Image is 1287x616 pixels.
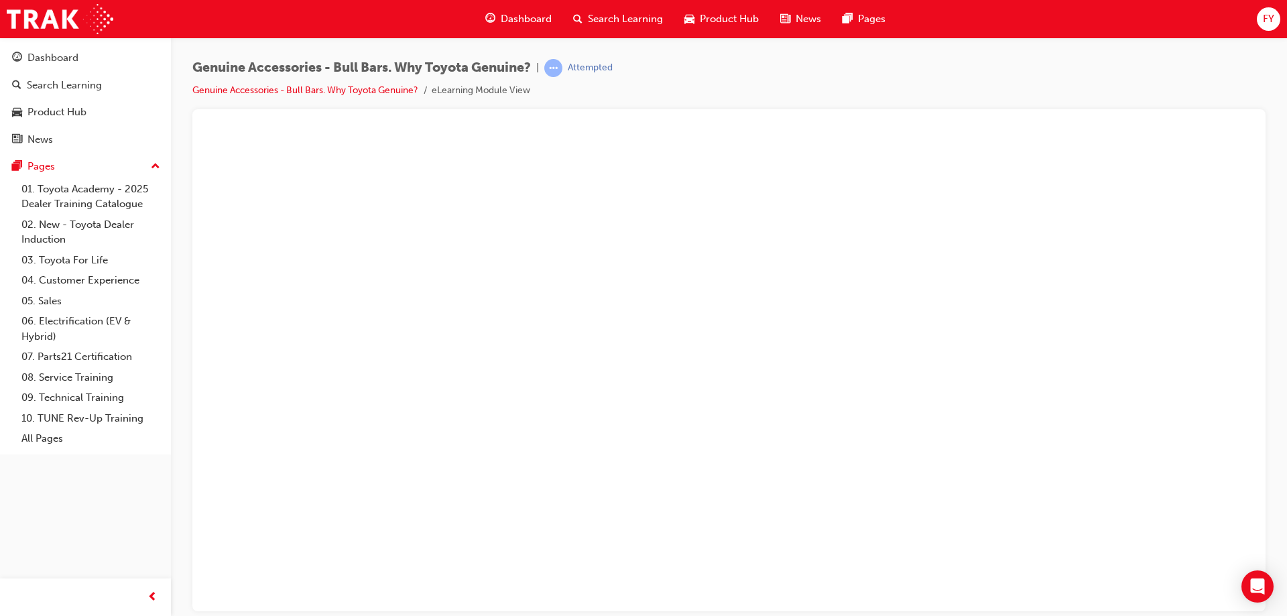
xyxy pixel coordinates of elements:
[27,78,102,93] div: Search Learning
[16,270,166,291] a: 04. Customer Experience
[5,100,166,125] a: Product Hub
[16,291,166,312] a: 05. Sales
[674,5,770,33] a: car-iconProduct Hub
[5,127,166,152] a: News
[858,11,885,27] span: Pages
[1263,11,1274,27] span: FY
[1241,570,1274,603] div: Open Intercom Messenger
[1257,7,1280,31] button: FY
[27,132,53,147] div: News
[770,5,832,33] a: news-iconNews
[192,60,531,76] span: Genuine Accessories - Bull Bars. Why Toyota Genuine?
[16,347,166,367] a: 07. Parts21 Certification
[12,107,22,119] span: car-icon
[501,11,552,27] span: Dashboard
[832,5,896,33] a: pages-iconPages
[151,158,160,176] span: up-icon
[12,80,21,92] span: search-icon
[5,154,166,179] button: Pages
[12,161,22,173] span: pages-icon
[843,11,853,27] span: pages-icon
[5,46,166,70] a: Dashboard
[12,52,22,64] span: guage-icon
[12,134,22,146] span: news-icon
[16,214,166,250] a: 02. New - Toyota Dealer Induction
[780,11,790,27] span: news-icon
[192,84,418,96] a: Genuine Accessories - Bull Bars. Why Toyota Genuine?
[5,73,166,98] a: Search Learning
[7,4,113,34] img: Trak
[432,83,530,99] li: eLearning Module View
[475,5,562,33] a: guage-iconDashboard
[700,11,759,27] span: Product Hub
[485,11,495,27] span: guage-icon
[588,11,663,27] span: Search Learning
[16,250,166,271] a: 03. Toyota For Life
[147,589,158,606] span: prev-icon
[5,43,166,154] button: DashboardSearch LearningProduct HubNews
[16,387,166,408] a: 09. Technical Training
[27,105,86,120] div: Product Hub
[684,11,694,27] span: car-icon
[16,428,166,449] a: All Pages
[573,11,583,27] span: search-icon
[27,50,78,66] div: Dashboard
[796,11,821,27] span: News
[27,159,55,174] div: Pages
[562,5,674,33] a: search-iconSearch Learning
[16,367,166,388] a: 08. Service Training
[544,59,562,77] span: learningRecordVerb_ATTEMPT-icon
[16,311,166,347] a: 06. Electrification (EV & Hybrid)
[536,60,539,76] span: |
[16,179,166,214] a: 01. Toyota Academy - 2025 Dealer Training Catalogue
[568,62,613,74] div: Attempted
[16,408,166,429] a: 10. TUNE Rev-Up Training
